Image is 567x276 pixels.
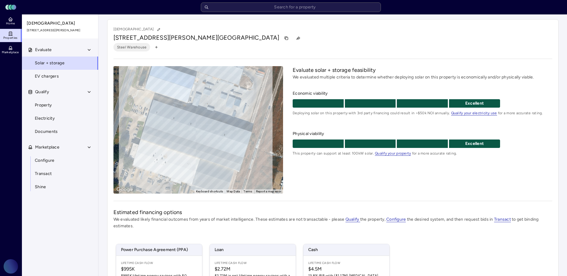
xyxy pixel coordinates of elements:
[22,180,98,194] a: Shine
[210,244,296,256] span: Loan
[22,99,98,112] a: Property
[35,102,52,109] span: Property
[451,111,497,115] a: Qualify your electricity use
[113,216,552,229] p: We evaluated likely financial outcomes from years of market intelligence. These estimates are not...
[243,190,252,193] a: Terms (opens in new tab)
[494,217,511,222] a: Transact
[22,85,99,99] button: Qualify
[113,26,163,33] p: [DEMOGRAPHIC_DATA]
[35,144,59,151] span: Marketplace
[35,157,54,164] span: Configure
[293,130,552,137] span: Physical viability
[215,261,291,265] span: Lifetime Cash Flow
[35,89,49,95] span: Qualify
[2,51,19,54] span: Marketplace
[116,244,202,256] span: Power Purchase Agreement (PPA)
[35,73,59,80] span: EV chargers
[27,20,94,27] span: [DEMOGRAPHIC_DATA]
[256,190,282,193] a: Report a map error
[3,36,18,40] span: Properties
[35,184,46,190] span: Shine
[113,43,150,51] button: Steel Warehouse
[308,265,385,273] span: $4.5M
[121,261,197,265] span: Lifetime Cash Flow
[22,125,98,138] a: Documents
[303,244,389,256] span: Cash
[113,34,217,41] span: [STREET_ADDRESS][PERSON_NAME]
[35,115,55,122] span: Electricity
[293,74,552,81] p: We evaluated multiple criteria to determine whether deploying solar on this property is economica...
[293,150,552,156] span: This property can support at least 100kW solar. for a more accurate rating.
[293,66,552,74] h2: Evaluate solar + storage feasibility
[35,128,58,135] span: Documents
[22,154,98,167] a: Configure
[22,43,99,57] button: Evaluate
[22,112,98,125] a: Electricity
[449,100,500,107] p: Excellent
[35,47,52,53] span: Evaluate
[293,90,552,97] span: Economic viability
[217,34,279,41] span: [GEOGRAPHIC_DATA]
[308,261,385,265] span: Lifetime Cash Flow
[386,217,406,222] a: Configure
[227,189,240,194] button: Map Data
[117,44,147,50] span: Steel Warehouse
[22,141,99,154] button: Marketplace
[6,22,15,25] span: Home
[22,167,98,180] a: Transact
[121,265,197,273] span: $995K
[22,70,98,83] a: EV chargers
[375,151,411,155] a: Qualify your property
[27,28,94,33] span: [STREET_ADDRESS][PERSON_NAME]
[22,57,98,70] a: Solar + storage
[345,217,360,222] a: Qualify
[375,151,411,156] span: Qualify your property
[196,189,223,194] button: Keyboard shortcuts
[115,186,135,194] a: Open this area in Google Maps (opens a new window)
[449,140,500,147] p: Excellent
[201,2,381,12] input: Search for a property
[293,110,552,116] span: Deploying solar on this property with 3rd party financing could result in >$50k NOI annually. for...
[215,265,291,273] span: $2.72M
[35,60,65,66] span: Solar + storage
[115,186,135,194] img: Google
[35,170,52,177] span: Transact
[113,208,552,216] h2: Estimated financing options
